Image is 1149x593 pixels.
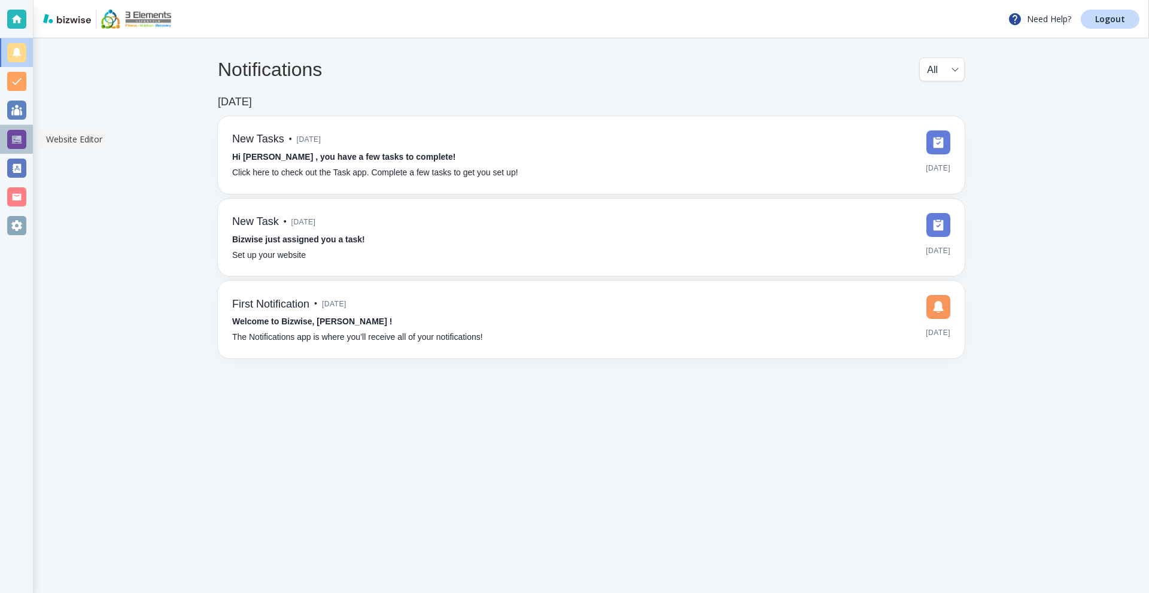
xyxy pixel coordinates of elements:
img: bizwise [43,14,91,23]
img: DashboardSidebarNotification.svg [926,295,950,319]
p: Set up your website [232,249,306,262]
strong: Welcome to Bizwise, [PERSON_NAME] ! [232,317,392,326]
img: DashboardSidebarTasks.svg [926,130,950,154]
p: The Notifications app is where you’ll receive all of your notifications! [232,331,483,344]
a: New Task•[DATE]Bizwise just assigned you a task!Set up your website[DATE] [218,199,965,276]
p: Click here to check out the Task app. Complete a few tasks to get you set up! [232,166,518,180]
p: • [284,215,287,229]
img: 3 Elements Lifestyle Gym [101,10,171,29]
a: New Tasks•[DATE]Hi [PERSON_NAME] , you have a few tasks to complete!Click here to check out the T... [218,116,965,194]
img: DashboardSidebarTasks.svg [926,213,950,237]
span: [DATE] [291,213,316,231]
div: All [927,58,957,81]
span: [DATE] [297,130,321,148]
h4: Notifications [218,58,322,81]
span: [DATE] [926,159,950,177]
a: First Notification•[DATE]Welcome to Bizwise, [PERSON_NAME] !The Notifications app is where you’ll... [218,281,965,358]
span: [DATE] [926,324,950,342]
h6: New Tasks [232,133,284,146]
p: Need Help? [1008,12,1071,26]
h6: New Task [232,215,279,229]
p: • [314,297,317,311]
a: Logout [1081,10,1139,29]
span: [DATE] [322,295,346,313]
h6: First Notification [232,298,309,311]
p: Website Editor [46,133,102,145]
strong: Hi [PERSON_NAME] , you have a few tasks to complete! [232,152,455,162]
p: Logout [1095,15,1125,23]
span: [DATE] [926,242,950,260]
p: • [289,133,292,146]
strong: Bizwise just assigned you a task! [232,235,365,244]
h6: [DATE] [218,96,252,109]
